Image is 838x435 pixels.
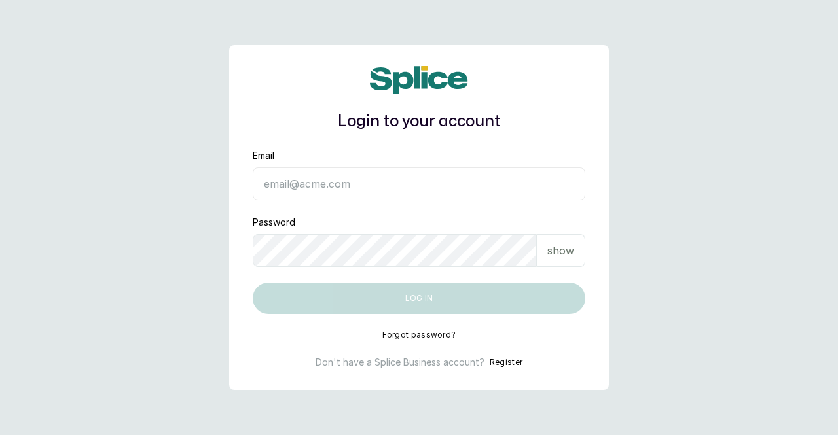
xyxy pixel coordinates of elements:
[253,167,585,200] input: email@acme.com
[253,110,585,133] h1: Login to your account
[382,330,456,340] button: Forgot password?
[547,243,574,258] p: show
[316,356,484,369] p: Don't have a Splice Business account?
[490,356,522,369] button: Register
[253,149,274,162] label: Email
[253,283,585,314] button: Log in
[253,216,295,229] label: Password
